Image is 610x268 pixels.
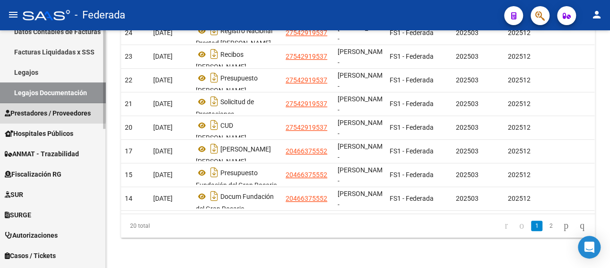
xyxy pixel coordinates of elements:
[578,236,601,259] div: Open Intercom Messenger
[153,171,173,179] span: [DATE]
[196,122,248,163] span: CUD [PERSON_NAME], [PERSON_NAME] 27542919537
[196,169,277,189] span: Presupuesto Fundación del Gran Rosario
[338,119,388,137] span: ALFONSO, PILAR -
[153,76,173,84] span: [DATE]
[153,100,173,107] span: [DATE]
[286,195,327,202] span: 20466375552
[196,145,271,166] span: [PERSON_NAME] [PERSON_NAME]
[390,124,434,131] span: FS1 - Federada
[338,190,388,208] span: ABDALA CALEB TADEO -
[196,98,254,118] span: Solicitud de Prestaciones
[559,221,573,231] a: go to next page
[5,108,91,118] span: Prestadores / Proveedores
[125,147,132,155] span: 17
[125,124,132,131] span: 20
[196,193,274,213] span: Docum Fundación del Gran Rosario
[508,124,531,131] span: 202512
[208,141,220,156] i: Descargar documento
[456,147,479,155] span: 202503
[575,221,589,231] a: go to last page
[545,221,557,231] a: 2
[531,221,542,231] a: 1
[390,76,434,84] span: FS1 - Federada
[125,53,132,60] span: 23
[591,9,602,20] mat-icon: person
[456,171,479,179] span: 202503
[338,71,388,90] span: ALFONSO, PILAR -
[153,147,173,155] span: [DATE]
[390,147,434,155] span: FS1 - Federada
[508,147,531,155] span: 202512
[153,53,173,60] span: [DATE]
[508,29,531,36] span: 202512
[208,117,220,133] i: Descargar documento
[196,74,258,105] span: Presupuesto [PERSON_NAME] Psicopedagogía
[338,166,388,185] span: ABDALA CALEB TADEO -
[508,100,531,107] span: 202512
[75,5,125,26] span: - Federada
[338,143,388,161] span: ABDALA CALEB TADEO -
[456,195,479,202] span: 202503
[530,218,544,234] li: page 1
[5,128,73,139] span: Hospitales Públicos
[208,46,220,62] i: Descargar documento
[208,70,220,85] i: Descargar documento
[390,195,434,202] span: FS1 - Federada
[125,76,132,84] span: 22
[153,195,173,202] span: [DATE]
[153,124,173,131] span: [DATE]
[208,94,220,109] i: Descargar documento
[456,100,479,107] span: 202503
[153,29,173,36] span: [DATE]
[338,48,388,66] span: ALFONSO, PILAR -
[390,29,434,36] span: FS1 - Federada
[208,188,220,204] i: Descargar documento
[456,53,479,60] span: 202503
[5,210,31,220] span: SURGE
[5,250,56,261] span: Casos / Tickets
[515,221,528,231] a: go to previous page
[208,165,220,180] i: Descargar documento
[286,29,327,36] span: 27542919537
[5,189,23,200] span: SUR
[5,149,79,159] span: ANMAT - Trazabilidad
[508,53,531,60] span: 202512
[125,29,132,36] span: 24
[125,195,132,202] span: 14
[286,124,327,131] span: 27542919537
[125,171,132,179] span: 15
[196,27,272,58] span: Registro Nacional Prestad [PERSON_NAME] Clara
[456,76,479,84] span: 202503
[544,218,558,234] li: page 2
[508,195,531,202] span: 202512
[121,214,214,238] div: 20 total
[286,76,327,84] span: 27542919537
[508,76,531,84] span: 202512
[286,147,327,155] span: 20466375552
[500,221,512,231] a: go to first page
[456,124,479,131] span: 202503
[208,23,220,38] i: Descargar documento
[508,171,531,179] span: 202512
[8,9,19,20] mat-icon: menu
[286,171,327,179] span: 20466375552
[196,51,246,71] span: Recibos [PERSON_NAME]
[390,100,434,107] span: FS1 - Federada
[338,95,388,114] span: ALFONSO, PILAR -
[390,53,434,60] span: FS1 - Federada
[456,29,479,36] span: 202503
[5,169,61,179] span: Fiscalización RG
[286,100,327,107] span: 27542919537
[390,171,434,179] span: FS1 - Federada
[125,100,132,107] span: 21
[5,230,58,241] span: Autorizaciones
[286,53,327,60] span: 27542919537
